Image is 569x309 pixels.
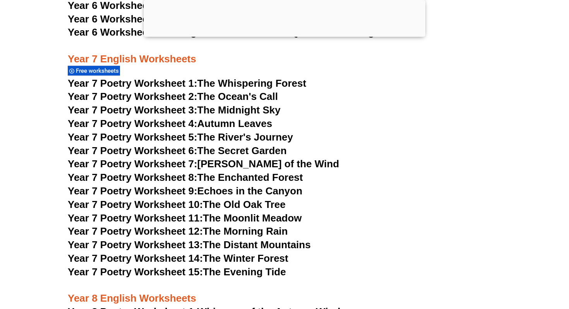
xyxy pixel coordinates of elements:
span: Year 6 Worksheet 25: [68,26,169,38]
h3: Year 8 English Worksheets [68,279,501,306]
a: Year 7 Poetry Worksheet 4:Autumn Leaves [68,118,272,129]
h3: Year 7 English Worksheets [68,39,501,66]
div: Free worksheets [68,65,120,76]
a: Year 6 Worksheet 24:Persuasive Writing Techniques [68,13,317,25]
span: Year 7 Poetry Worksheet 1: [68,77,197,89]
a: Year 7 Poetry Worksheet 12:The Morning Rain [68,225,288,237]
span: Year 7 Poetry Worksheet 14: [68,252,203,264]
span: Year 7 Poetry Worksheet 15: [68,266,203,278]
a: Year 6 Worksheet 25:Using Direct and Indirect Quotes in Writing [68,26,374,38]
span: Year 7 Poetry Worksheet 4: [68,118,197,129]
span: Year 7 Poetry Worksheet 9: [68,185,197,197]
span: Free worksheets [76,67,121,74]
span: Year 7 Poetry Worksheet 13: [68,239,203,251]
a: Year 7 Poetry Worksheet 15:The Evening Tide [68,266,286,278]
span: Year 7 Poetry Worksheet 10: [68,199,203,210]
span: Year 6 Worksheet 24: [68,13,169,25]
a: Year 7 Poetry Worksheet 8:The Enchanted Forest [68,172,303,183]
a: Year 7 Poetry Worksheet 10:The Old Oak Tree [68,199,286,210]
span: Year 7 Poetry Worksheet 5: [68,131,197,143]
a: Year 7 Poetry Worksheet 14:The Winter Forest [68,252,288,264]
span: Year 7 Poetry Worksheet 3: [68,104,197,116]
a: Year 7 Poetry Worksheet 7:[PERSON_NAME] of the Wind [68,158,339,170]
span: Year 7 Poetry Worksheet 12: [68,225,203,237]
a: Year 7 Poetry Worksheet 5:The River's Journey [68,131,293,143]
a: Year 7 Poetry Worksheet 9:Echoes in the Canyon [68,185,302,197]
a: Year 7 Poetry Worksheet 6:The Secret Garden [68,145,287,156]
a: Year 7 Poetry Worksheet 13:The Distant Mountains [68,239,311,251]
span: Year 7 Poetry Worksheet 8: [68,172,197,183]
span: Year 7 Poetry Worksheet 6: [68,145,197,156]
a: Year 7 Poetry Worksheet 2:The Ocean's Call [68,91,278,102]
a: Year 7 Poetry Worksheet 1:The Whispering Forest [68,77,306,89]
span: Year 7 Poetry Worksheet 11: [68,212,203,224]
span: Year 7 Poetry Worksheet 2: [68,91,197,102]
iframe: Chat Widget [436,221,569,309]
a: Year 7 Poetry Worksheet 11:The Moonlit Meadow [68,212,302,224]
span: Year 7 Poetry Worksheet 7: [68,158,197,170]
a: Year 7 Poetry Worksheet 3:The Midnight Sky [68,104,281,116]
